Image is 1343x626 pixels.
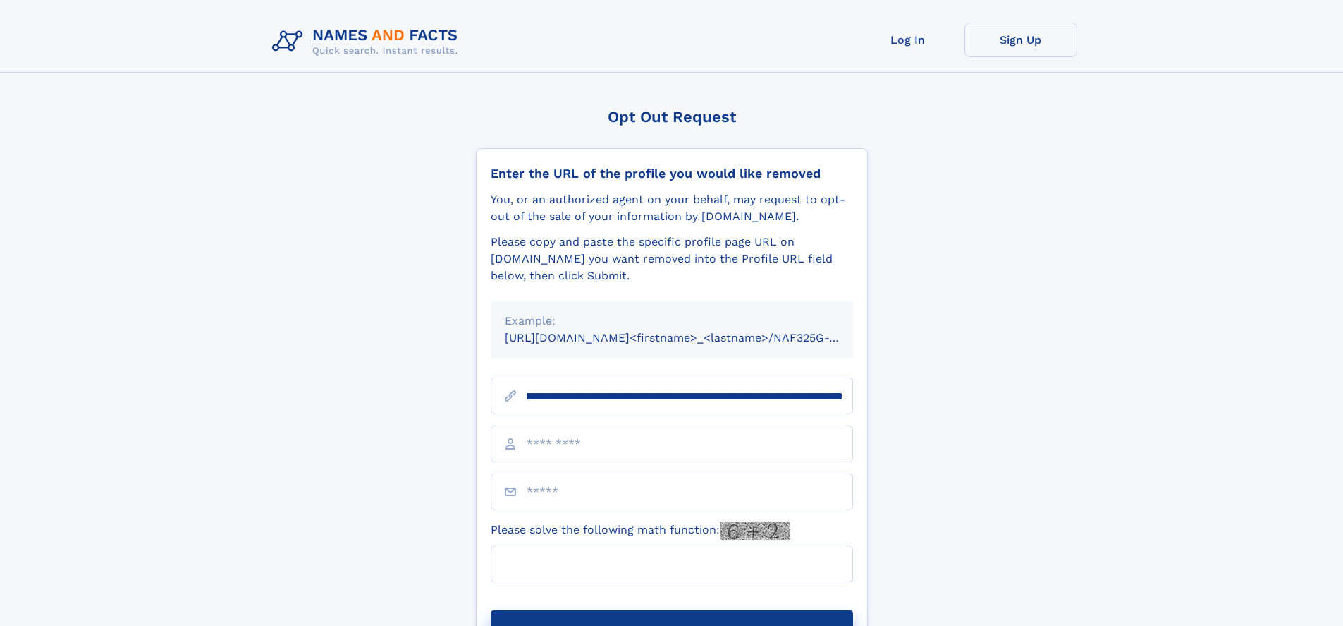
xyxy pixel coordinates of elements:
[491,191,853,225] div: You, or an authorized agent on your behalf, may request to opt-out of the sale of your informatio...
[491,166,853,181] div: Enter the URL of the profile you would like removed
[505,331,880,344] small: [URL][DOMAIN_NAME]<firstname>_<lastname>/NAF325G-xxxxxxxx
[964,23,1077,57] a: Sign Up
[491,234,853,284] div: Please copy and paste the specific profile page URL on [DOMAIN_NAME] you want removed into the Pr...
[491,522,790,540] label: Please solve the following math function:
[505,313,839,330] div: Example:
[476,108,868,126] div: Opt Out Request
[266,23,470,61] img: Logo Names and Facts
[852,23,964,57] a: Log In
